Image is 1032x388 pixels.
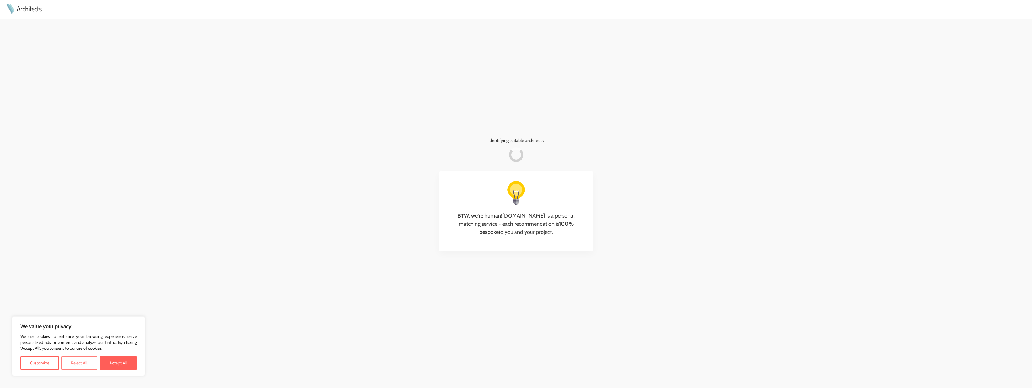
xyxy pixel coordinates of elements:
p: We value your privacy [20,323,137,330]
p: We use cookies to enhance your browsing experience, serve personalized ads or content, and analyz... [20,334,137,351]
strong: BTW, we're human! [458,212,502,219]
h3: [DOMAIN_NAME] is a personal matching service - each recommendation is to you and your project. [448,212,584,236]
img: Architects [5,4,16,14]
button: Customize [20,356,59,370]
button: Reject All [61,356,97,370]
button: Accept All [100,356,137,370]
div: Identifying suitable architects [439,115,593,273]
a: Architects [17,5,41,12]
